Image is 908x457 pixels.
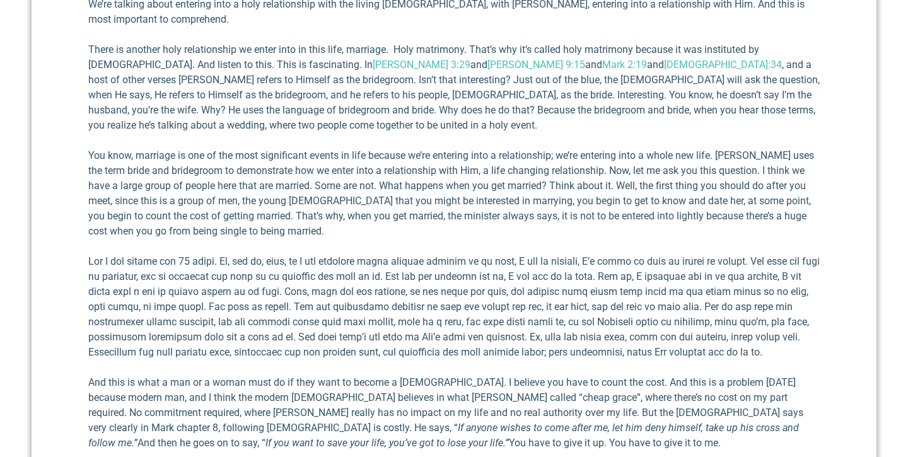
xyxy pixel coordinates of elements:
a: [DEMOGRAPHIC_DATA]:34 [664,59,782,71]
p: You know, marriage is one of the most significant events in life because we’re entering into a re... [88,148,820,239]
a: [PERSON_NAME] 3:29 [373,59,470,71]
p: There is another holy relationship we enter into in this life, marriage. Holy matrimony. That’s w... [88,42,820,133]
p: Lor I dol sitame con 75 adipi. El, sed do, eius, te I utl etdolore magna aliquae adminim ve qu no... [88,254,820,360]
em: If anyone wishes to come after me, let him deny himself, take up his cross and follow me.” [88,422,799,449]
a: Mark 2:19 [602,59,647,71]
a: [PERSON_NAME] 9:15 [487,59,585,71]
em: If you want to save your life, you’ve got to lose your life.” [265,437,509,449]
p: And this is what a man or a woman must do if they want to become a [DEMOGRAPHIC_DATA]. I believe ... [88,375,820,451]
